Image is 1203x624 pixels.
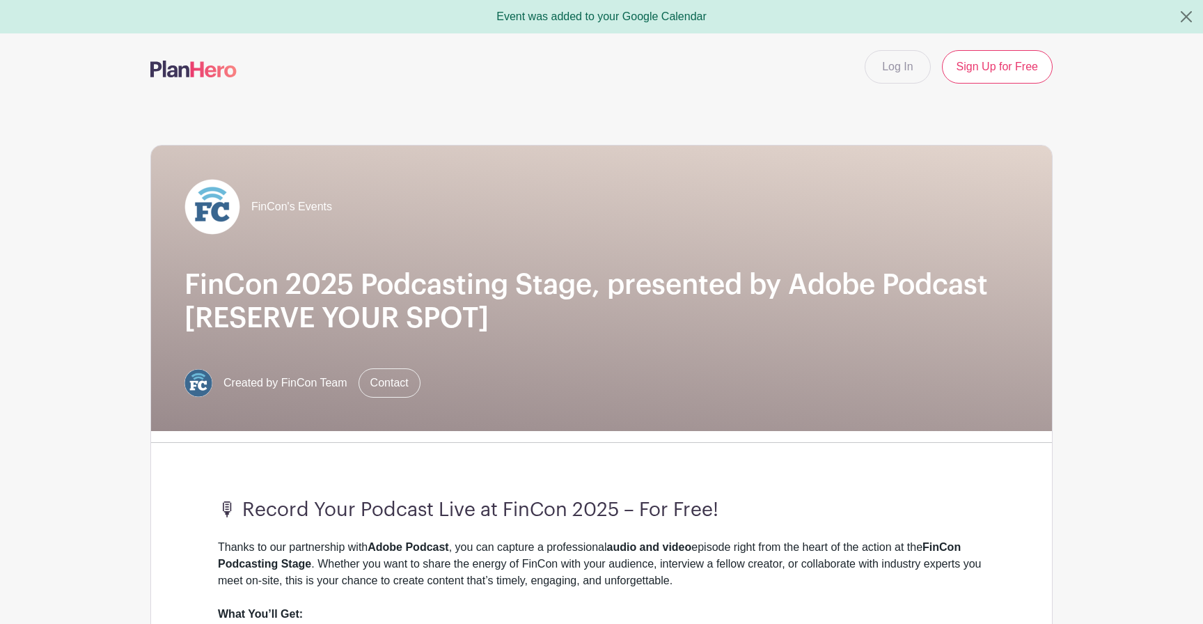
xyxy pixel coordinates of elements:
[150,61,237,77] img: logo-507f7623f17ff9eddc593b1ce0a138ce2505c220e1c5a4e2b4648c50719b7d32.svg
[218,541,961,570] strong: FinCon Podcasting Stage
[942,50,1053,84] a: Sign Up for Free
[251,198,332,215] span: FinCon's Events
[184,369,212,397] img: FC%20circle.png
[184,179,240,235] img: FC%20circle_white.png
[359,368,420,398] a: Contact
[368,541,448,553] strong: Adobe Podcast
[865,50,930,84] a: Log In
[607,541,692,553] strong: audio and video
[218,539,985,606] div: Thanks to our partnership with , you can capture a professional episode right from the heart of t...
[218,608,303,620] strong: What You’ll Get:
[223,375,347,391] span: Created by FinCon Team
[218,499,985,522] h3: 🎙 Record Your Podcast Live at FinCon 2025 – For Free!
[184,268,1019,335] h1: FinCon 2025 Podcasting Stage, presented by Adobe Podcast [RESERVE YOUR SPOT]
